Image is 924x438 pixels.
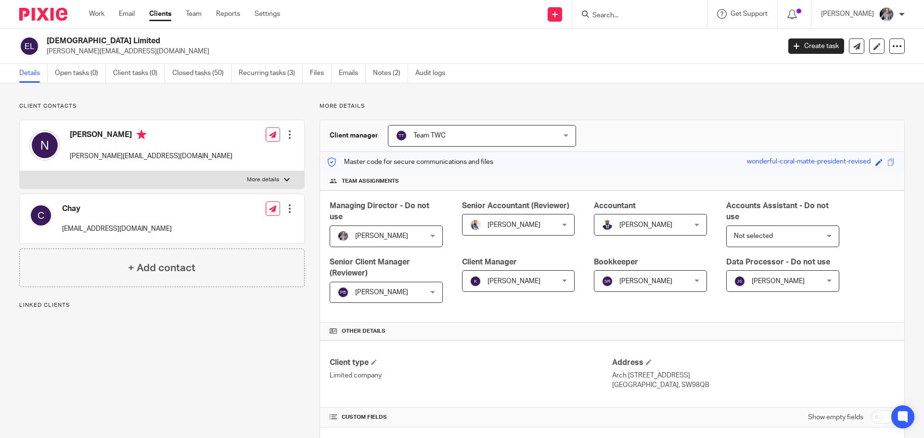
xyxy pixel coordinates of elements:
img: svg%3E [470,275,481,287]
a: Clients [149,9,171,19]
p: [EMAIL_ADDRESS][DOMAIN_NAME] [62,224,172,234]
a: Create task [788,38,844,54]
h3: Client manager [330,131,378,140]
p: [PERSON_NAME][EMAIL_ADDRESS][DOMAIN_NAME] [47,47,774,56]
p: Linked clients [19,301,305,309]
div: wonderful-coral-matte-president-revised [747,157,871,168]
a: Settings [255,9,280,19]
span: [PERSON_NAME] [355,289,408,296]
img: Pixie [19,8,67,21]
span: [PERSON_NAME] [752,278,805,285]
a: Work [89,9,104,19]
span: Data Processor - Do not use [726,258,830,266]
p: Master code for secure communications and files [327,157,493,167]
p: [PERSON_NAME][EMAIL_ADDRESS][DOMAIN_NAME] [70,151,232,161]
img: svg%3E [337,287,349,298]
p: [PERSON_NAME] [821,9,874,19]
p: [GEOGRAPHIC_DATA], SW98QB [612,380,895,390]
a: Email [119,9,135,19]
img: svg%3E [734,275,745,287]
a: Recurring tasks (3) [239,64,303,83]
p: Client contacts [19,102,305,110]
img: svg%3E [29,204,52,227]
a: Notes (2) [373,64,408,83]
span: Managing Director - Do not use [330,202,429,221]
h4: + Add contact [128,261,195,275]
h4: [PERSON_NAME] [70,130,232,142]
h4: Address [612,358,895,368]
span: [PERSON_NAME] [619,278,672,285]
p: Limited company [330,371,612,380]
input: Search [591,12,678,20]
a: Team [186,9,202,19]
h4: Client type [330,358,612,368]
span: Client Manager [462,258,517,266]
h4: CUSTOM FIELDS [330,413,612,421]
img: svg%3E [602,275,613,287]
a: Open tasks (0) [55,64,106,83]
a: Details [19,64,48,83]
i: Primary [137,130,146,139]
span: [PERSON_NAME] [488,278,540,285]
a: Closed tasks (50) [172,64,231,83]
img: Pixie%2002.jpg [470,219,481,231]
img: WhatsApp%20Image%202022-05-18%20at%206.27.04%20PM.jpeg [602,219,613,231]
span: Team assignments [342,177,399,185]
span: Get Support [731,11,768,17]
a: Emails [339,64,366,83]
a: Files [310,64,332,83]
span: [PERSON_NAME] [619,222,672,228]
span: Bookkeeper [594,258,638,266]
a: Client tasks (0) [113,64,165,83]
img: svg%3E [29,130,60,161]
h4: Chay [62,204,172,214]
span: Accounts Assistant - Do not use [726,202,829,221]
p: More details [320,102,905,110]
p: Arch [STREET_ADDRESS] [612,371,895,380]
span: Senior Client Manager (Reviewer) [330,258,410,277]
label: Show empty fields [808,413,863,422]
span: Team TWC [413,132,446,139]
span: Other details [342,327,385,335]
span: Not selected [734,233,773,239]
img: svg%3E [396,130,407,141]
h2: [DEMOGRAPHIC_DATA] Limited [47,36,629,46]
span: Senior Accountant (Reviewer) [462,202,569,210]
span: [PERSON_NAME] [488,222,540,228]
img: svg%3E [19,36,39,56]
a: Reports [216,9,240,19]
img: -%20%20-%20studio@ingrained.co.uk%20for%20%20-20220223%20at%20101413%20-%201W1A2026.jpg [879,7,894,22]
img: -%20%20-%20studio@ingrained.co.uk%20for%20%20-20220223%20at%20101413%20-%201W1A2026.jpg [337,230,349,242]
a: Audit logs [415,64,452,83]
span: Accountant [594,202,636,210]
p: More details [247,176,279,184]
span: [PERSON_NAME] [355,233,408,239]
